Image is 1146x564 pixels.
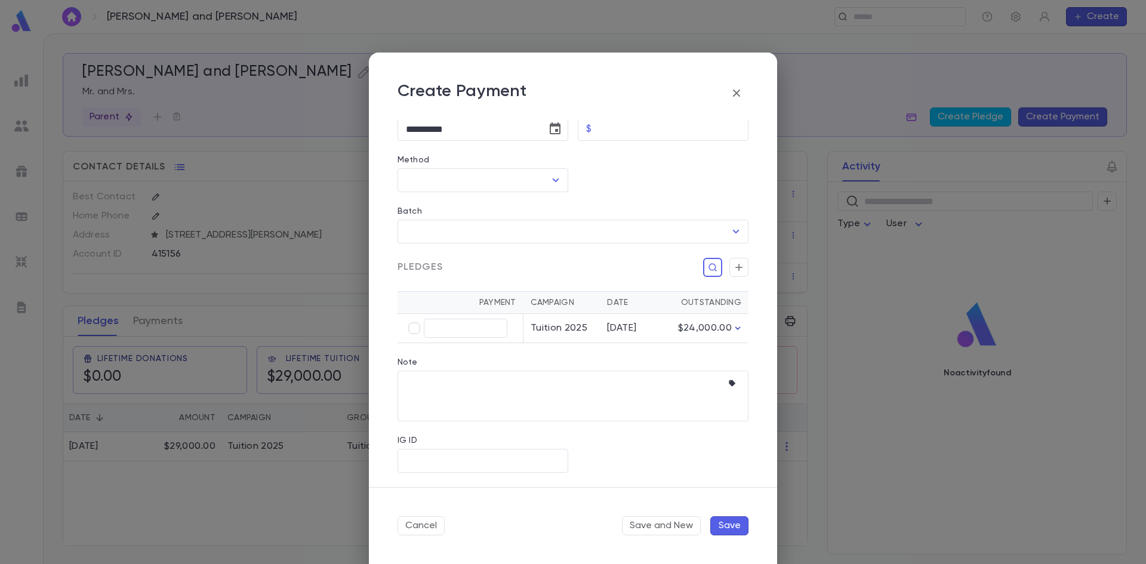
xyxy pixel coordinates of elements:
button: Save and New [622,516,701,535]
button: Save [710,516,748,535]
button: Open [547,172,564,189]
button: Open [728,223,744,240]
th: Outstanding [664,292,748,314]
span: Pledges [398,261,443,273]
td: $24,000.00 [664,314,748,343]
th: Date [600,292,664,314]
label: IG ID [398,436,417,445]
label: Note [398,357,418,367]
td: Tuition 2025 [523,314,600,343]
th: Campaign [523,292,600,314]
p: $ [586,123,592,135]
div: [DATE] [607,322,657,334]
th: Payment [398,292,523,314]
label: Batch [398,207,422,216]
button: Cancel [398,516,445,535]
label: Method [398,155,429,165]
p: Create Payment [398,81,526,105]
button: Choose date, selected date is Sep 1, 2025 [543,117,567,141]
